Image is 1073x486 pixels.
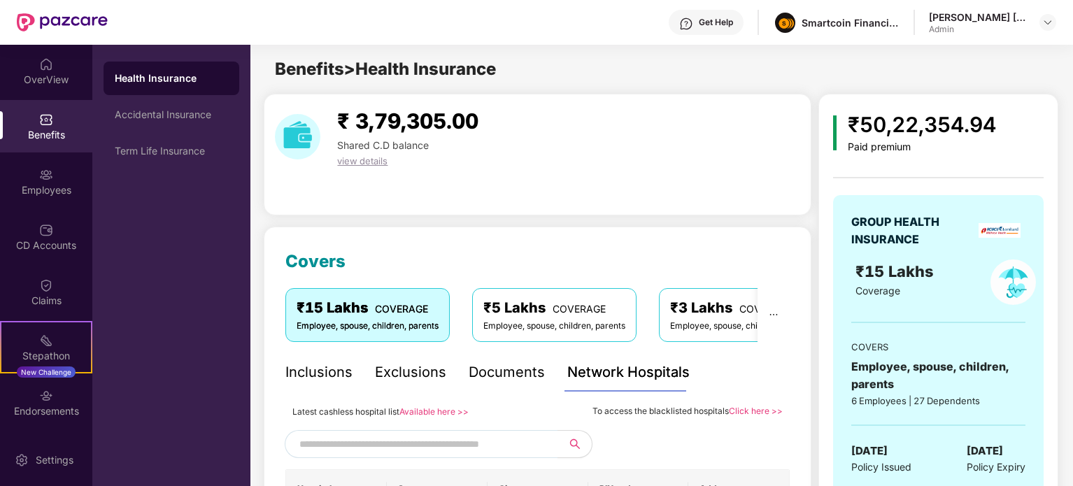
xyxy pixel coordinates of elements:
[375,362,446,383] div: Exclusions
[275,59,496,79] span: Benefits > Health Insurance
[670,297,812,319] div: ₹3 Lakhs
[39,57,53,71] img: svg+xml;base64,PHN2ZyBpZD0iSG9tZSIgeG1sbnM9Imh0dHA6Ly93d3cudzMub3JnLzIwMDAvc3ZnIiB3aWR0aD0iMjAiIG...
[699,17,733,28] div: Get Help
[1,349,91,363] div: Stepathon
[967,443,1003,459] span: [DATE]
[39,334,53,348] img: svg+xml;base64,PHN2ZyB4bWxucz0iaHR0cDovL3d3dy53My5vcmcvMjAwMC9zdmciIHdpZHRoPSIyMSIgaGVpZ2h0PSIyMC...
[297,297,439,319] div: ₹15 Lakhs
[990,259,1036,305] img: policyIcon
[729,406,783,416] a: Click here >>
[567,362,690,383] div: Network Hospitals
[469,362,545,383] div: Documents
[929,10,1027,24] div: [PERSON_NAME] [PERSON_NAME]
[337,155,388,166] span: view details
[1042,17,1053,28] img: svg+xml;base64,PHN2ZyBpZD0iRHJvcGRvd24tMzJ4MzIiIHhtbG5zPSJodHRwOi8vd3d3LnczLm9yZy8yMDAwL3N2ZyIgd2...
[17,366,76,378] div: New Challenge
[375,303,428,315] span: COVERAGE
[769,310,779,320] span: ellipsis
[292,406,399,417] span: Latest cashless hospital list
[337,108,478,134] span: ₹ 3,79,305.00
[285,362,353,383] div: Inclusions
[39,278,53,292] img: svg+xml;base64,PHN2ZyBpZD0iQ2xhaW0iIHhtbG5zPSJodHRwOi8vd3d3LnczLm9yZy8yMDAwL3N2ZyIgd2lkdGg9IjIwIi...
[848,108,996,141] div: ₹50,22,354.94
[557,438,592,450] span: search
[739,303,793,315] span: COVERAGE
[337,139,429,151] span: Shared C.D balance
[929,24,1027,35] div: Admin
[775,13,795,33] img: image%20(1).png
[851,459,911,475] span: Policy Issued
[848,141,996,153] div: Paid premium
[802,16,900,29] div: Smartcoin Financials Private Limited
[855,285,900,296] span: Coverage
[851,358,1025,393] div: Employee, spouse, children, parents
[275,114,320,159] img: download
[297,320,439,333] div: Employee, spouse, children, parents
[979,223,1021,238] img: insurerLogo
[39,113,53,127] img: svg+xml;base64,PHN2ZyBpZD0iQmVuZWZpdHMiIHhtbG5zPSJodHRwOi8vd3d3LnczLm9yZy8yMDAwL3N2ZyIgd2lkdGg9Ij...
[557,430,592,458] button: search
[855,262,938,280] span: ₹15 Lakhs
[39,389,53,403] img: svg+xml;base64,PHN2ZyBpZD0iRW5kb3JzZW1lbnRzIiB4bWxucz0iaHR0cDovL3d3dy53My5vcmcvMjAwMC9zdmciIHdpZH...
[833,115,837,150] img: icon
[851,340,1025,354] div: COVERS
[399,406,469,417] a: Available here >>
[483,320,625,333] div: Employee, spouse, children, parents
[851,443,888,459] span: [DATE]
[31,453,78,467] div: Settings
[39,223,53,237] img: svg+xml;base64,PHN2ZyBpZD0iQ0RfQWNjb3VudHMiIGRhdGEtbmFtZT0iQ0QgQWNjb3VudHMiIHhtbG5zPSJodHRwOi8vd3...
[967,459,1025,475] span: Policy Expiry
[17,13,108,31] img: New Pazcare Logo
[115,109,228,120] div: Accidental Insurance
[39,168,53,182] img: svg+xml;base64,PHN2ZyBpZD0iRW1wbG95ZWVzIiB4bWxucz0iaHR0cDovL3d3dy53My5vcmcvMjAwMC9zdmciIHdpZHRoPS...
[670,320,812,333] div: Employee, spouse, children, parents
[483,297,625,319] div: ₹5 Lakhs
[115,71,228,85] div: Health Insurance
[115,145,228,157] div: Term Life Insurance
[553,303,606,315] span: COVERAGE
[851,213,974,248] div: GROUP HEALTH INSURANCE
[758,288,790,341] button: ellipsis
[592,406,729,416] span: To access the blacklisted hospitals
[15,453,29,467] img: svg+xml;base64,PHN2ZyBpZD0iU2V0dGluZy0yMHgyMCIgeG1sbnM9Imh0dHA6Ly93d3cudzMub3JnLzIwMDAvc3ZnIiB3aW...
[285,251,346,271] span: Covers
[851,394,1025,408] div: 6 Employees | 27 Dependents
[679,17,693,31] img: svg+xml;base64,PHN2ZyBpZD0iSGVscC0zMngzMiIgeG1sbnM9Imh0dHA6Ly93d3cudzMub3JnLzIwMDAvc3ZnIiB3aWR0aD...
